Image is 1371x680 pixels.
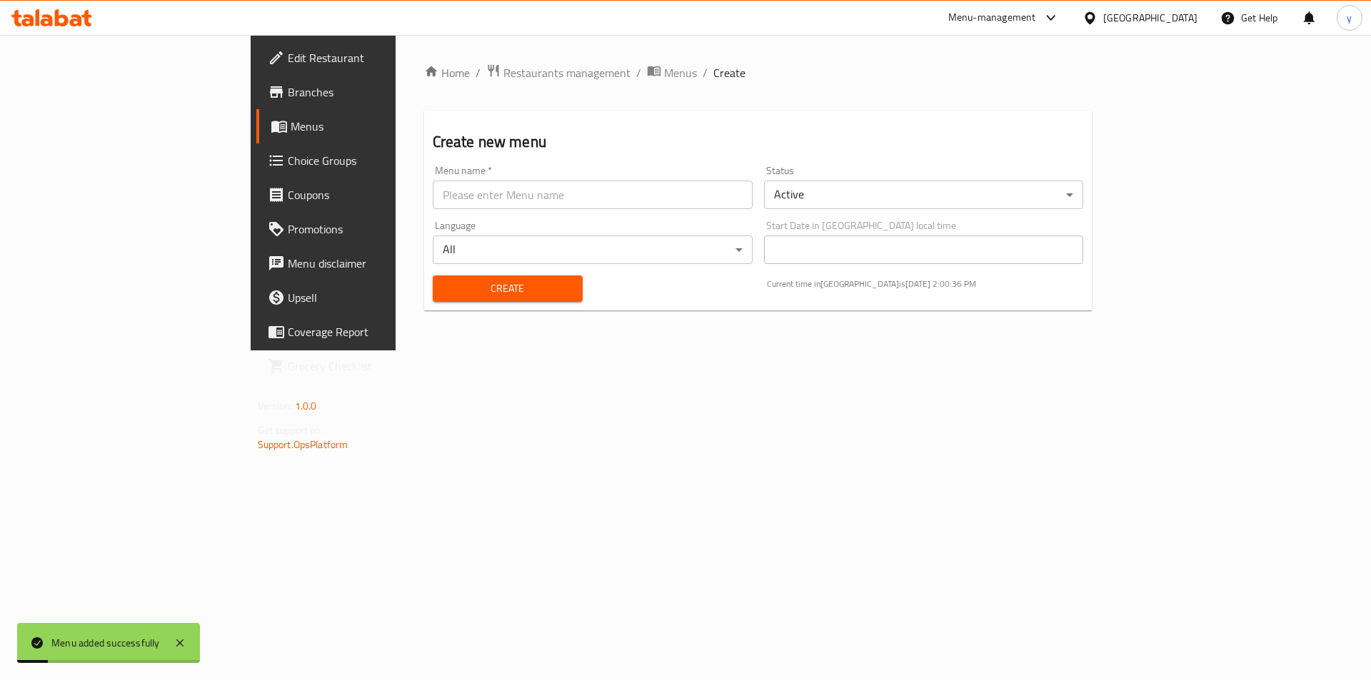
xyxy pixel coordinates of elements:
p: Current time in [GEOGRAPHIC_DATA] is [DATE] 2:00:36 PM [767,278,1084,290]
span: Menus [664,64,697,81]
a: Coverage Report [256,315,480,349]
a: Coupons [256,178,480,212]
span: Version: [258,397,293,415]
span: Edit Restaurant [288,49,468,66]
span: Create [444,280,571,298]
h2: Create new menu [433,131,1084,153]
span: Coupons [288,186,468,203]
span: Branches [288,83,468,101]
button: Create [433,275,583,302]
span: Menus [291,118,468,135]
span: Promotions [288,220,468,238]
a: Restaurants management [486,64,631,82]
div: Menu-management [948,9,1036,26]
span: y [1347,10,1352,26]
a: Edit Restaurant [256,41,480,75]
span: Upsell [288,289,468,306]
li: / [636,64,641,81]
span: Choice Groups [288,152,468,169]
a: Grocery Checklist [256,349,480,383]
div: Active [764,181,1084,209]
a: Choice Groups [256,143,480,178]
a: Promotions [256,212,480,246]
span: Restaurants management [503,64,631,81]
a: Upsell [256,280,480,315]
span: Coverage Report [288,323,468,340]
span: Menu disclaimer [288,255,468,272]
a: Menus [647,64,697,82]
div: All [433,235,753,264]
nav: breadcrumb [424,64,1093,82]
li: / [703,64,708,81]
span: Grocery Checklist [288,357,468,375]
input: Please enter Menu name [433,181,753,209]
span: 1.0.0 [295,397,317,415]
a: Menu disclaimer [256,246,480,280]
div: Menu added successfully [51,635,160,651]
span: Get support on: [258,421,323,440]
span: Create [713,64,745,81]
a: Menus [256,109,480,143]
a: Branches [256,75,480,109]
div: [GEOGRAPHIC_DATA] [1103,10,1197,26]
a: Support.OpsPlatform [258,435,348,454]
